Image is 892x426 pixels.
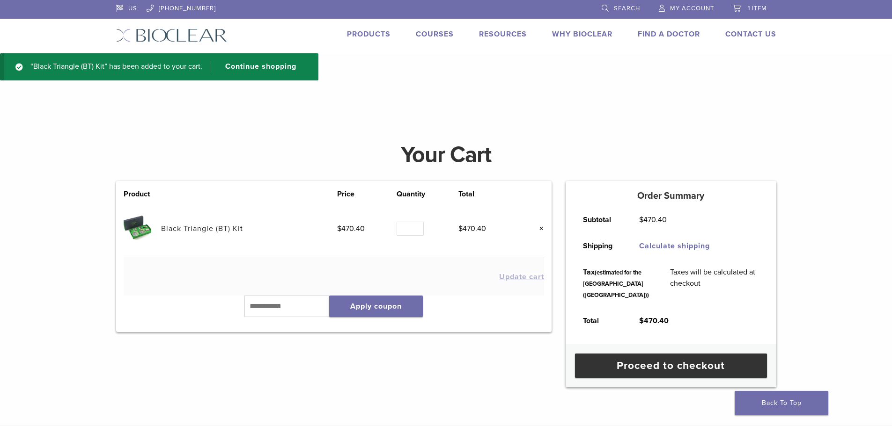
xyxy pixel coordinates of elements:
[575,354,767,378] a: Proceed to checkout
[573,233,629,259] th: Shipping
[347,29,391,39] a: Products
[416,29,454,39] a: Courses
[329,296,423,317] button: Apply coupon
[573,308,629,334] th: Total
[566,190,776,202] h5: Order Summary
[532,223,544,235] a: Remove this item
[337,224,341,233] span: $
[458,224,463,233] span: $
[573,207,629,233] th: Subtotal
[639,215,643,224] span: $
[639,316,644,325] span: $
[397,188,458,200] th: Quantity
[210,61,303,73] a: Continue shopping
[552,29,612,39] a: Why Bioclear
[735,391,828,415] a: Back To Top
[573,259,660,308] th: Tax
[109,144,783,166] h1: Your Cart
[748,5,767,12] span: 1 item
[638,29,700,39] a: Find A Doctor
[639,241,710,251] a: Calculate shipping
[124,215,151,242] img: Black Triangle (BT) Kit
[670,5,714,12] span: My Account
[499,273,544,281] button: Update cart
[639,316,669,325] bdi: 470.40
[479,29,527,39] a: Resources
[116,29,227,42] img: Bioclear
[337,188,397,200] th: Price
[161,224,243,233] a: Black Triangle (BT) Kit
[639,215,667,224] bdi: 470.40
[337,224,365,233] bdi: 470.40
[583,269,649,299] small: (estimated for the [GEOGRAPHIC_DATA] ([GEOGRAPHIC_DATA]))
[660,259,769,308] td: Taxes will be calculated at checkout
[614,5,640,12] span: Search
[124,188,161,200] th: Product
[458,188,518,200] th: Total
[725,29,776,39] a: Contact Us
[458,224,486,233] bdi: 470.40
